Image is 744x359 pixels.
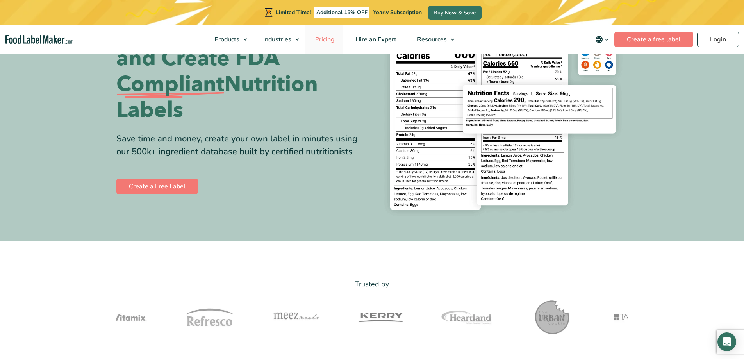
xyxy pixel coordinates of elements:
span: Limited Time! [276,9,311,16]
div: Save time and money, create your own label in minutes using our 500k+ ingredient database built b... [116,132,366,158]
span: Industries [261,35,292,44]
a: Pricing [305,25,343,54]
span: Products [212,35,240,44]
a: Buy Now & Save [428,6,482,20]
a: Products [204,25,251,54]
span: Hire an Expert [353,35,397,44]
span: Pricing [313,35,335,44]
div: Open Intercom Messenger [717,332,736,351]
a: Login [697,32,739,47]
a: Create a Free Label [116,179,198,194]
span: Compliant [116,71,224,97]
h1: Easily Analyze Recipes and Create FDA Nutrition Labels [116,20,366,123]
a: Resources [407,25,459,54]
p: Trusted by [116,279,628,290]
a: Industries [253,25,303,54]
a: Food Label Maker homepage [5,35,73,44]
span: Resources [415,35,448,44]
span: Yearly Subscription [373,9,422,16]
a: Hire an Expert [345,25,405,54]
span: Additional 15% OFF [314,7,369,18]
a: Create a free label [614,32,693,47]
button: Change language [590,32,614,47]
